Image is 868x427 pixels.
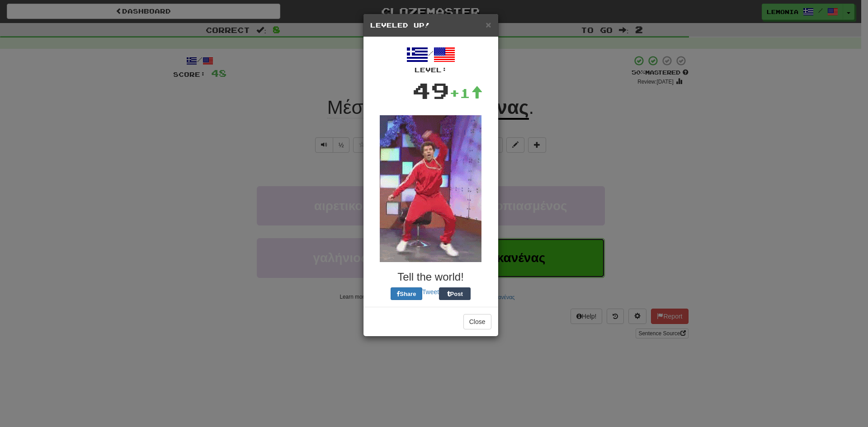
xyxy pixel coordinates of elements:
div: Level: [370,66,491,75]
img: red-jumpsuit-0a91143f7507d151a8271621424c3ee7c84adcb3b18e0b5e75c121a86a6f61d6.gif [380,115,481,262]
h3: Tell the world! [370,271,491,283]
a: Tweet [422,288,439,296]
button: Share [391,287,422,300]
div: / [370,44,491,75]
h5: Leveled Up! [370,21,491,30]
button: Post [439,287,471,300]
div: +1 [449,84,483,102]
span: × [486,19,491,30]
div: 49 [412,75,449,106]
button: Close [463,314,491,329]
button: Close [486,20,491,29]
